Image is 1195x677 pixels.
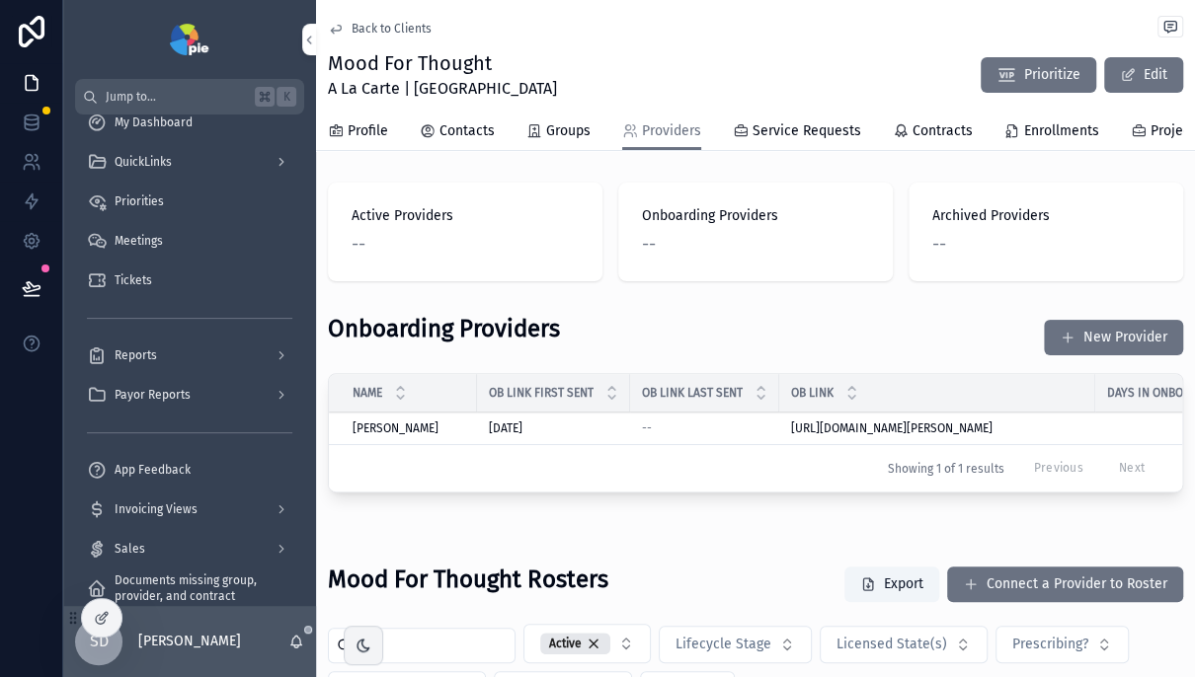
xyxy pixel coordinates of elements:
[887,461,1003,477] span: Showing 1 of 1 results
[642,420,652,436] span: --
[115,114,193,130] span: My Dashboard
[75,452,304,488] a: App Feedback
[526,113,591,153] a: Groups
[1012,635,1088,654] span: Prescribing?
[115,154,172,170] span: QuickLinks
[439,121,495,141] span: Contacts
[1104,57,1183,93] button: Edit
[642,206,869,226] span: Onboarding Providers
[115,541,145,557] span: Sales
[328,77,557,101] span: A La Carte | [GEOGRAPHIC_DATA]
[622,113,701,151] a: Providers
[352,21,432,37] span: Back to Clients
[844,566,939,602] button: Export
[348,121,388,141] span: Profile
[90,630,109,653] span: SD
[138,632,241,651] p: [PERSON_NAME]
[893,113,973,153] a: Contracts
[642,385,743,401] span: OB Link Last Sent
[489,385,594,401] span: OB Link First Sent
[1004,113,1099,153] a: Enrollments
[328,313,560,345] h2: Onboarding Providers
[489,420,618,436] a: [DATE]
[63,114,316,606] div: scrollable content
[75,79,304,114] button: Jump to...K
[932,230,946,258] span: --
[420,113,495,153] a: Contacts
[642,121,701,141] span: Providers
[75,570,304,606] a: Documents missing group, provider, and contract
[791,420,993,436] span: [URL][DOMAIN_NAME][PERSON_NAME]
[489,420,522,436] span: [DATE]
[328,49,557,77] h1: Mood For Thought
[115,193,164,209] span: Priorities
[279,89,294,105] span: K
[352,206,579,226] span: Active Providers
[642,230,656,258] span: --
[642,420,767,436] a: --
[913,121,973,141] span: Contracts
[75,263,304,298] a: Tickets
[1024,121,1099,141] span: Enrollments
[947,566,1183,602] button: Connect a Provider to Roster
[659,626,812,663] button: Select Button
[753,121,861,141] span: Service Requests
[676,635,771,654] span: Lifecycle Stage
[75,223,304,259] a: Meetings
[75,184,304,219] a: Priorities
[115,462,191,478] span: App Feedback
[1044,320,1183,355] button: New Provider
[932,206,1159,226] span: Archived Providers
[540,633,610,654] div: Active
[328,113,388,153] a: Profile
[353,420,438,436] span: [PERSON_NAME]
[115,233,163,249] span: Meetings
[75,144,304,180] a: QuickLinks
[540,633,610,654] button: Unselect ACTIVE
[75,338,304,373] a: Reports
[115,501,198,517] span: Invoicing Views
[75,377,304,413] a: Payor Reports
[115,347,157,363] span: Reports
[353,385,382,401] span: Name
[353,420,465,436] a: [PERSON_NAME]
[733,113,861,153] a: Service Requests
[75,491,304,527] a: Invoicing Views
[170,24,208,55] img: App logo
[106,89,247,105] span: Jump to...
[791,420,1083,436] a: [URL][DOMAIN_NAME][PERSON_NAME]
[328,564,608,596] h2: Mood For Thought Rosters
[352,230,365,258] span: --
[791,385,834,401] span: OB Link
[328,21,432,37] a: Back to Clients
[1024,65,1080,85] span: Prioritize
[996,626,1129,663] button: Select Button
[75,531,304,566] a: Sales
[981,57,1096,93] button: Prioritize
[820,626,988,663] button: Select Button
[546,121,591,141] span: Groups
[115,572,284,604] span: Documents missing group, provider, and contract
[115,387,191,403] span: Payor Reports
[115,272,152,288] span: Tickets
[75,105,304,140] a: My Dashboard
[836,635,947,654] span: Licensed State(s)
[523,624,651,663] button: Select Button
